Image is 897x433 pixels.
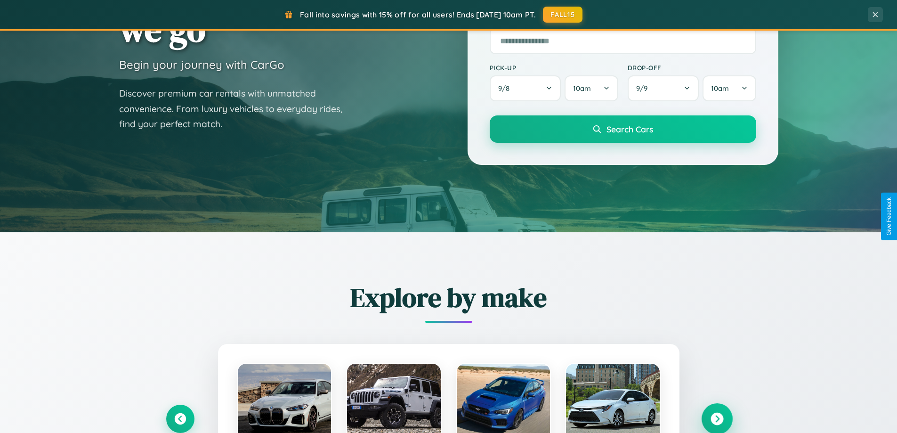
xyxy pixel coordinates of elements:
button: FALL15 [543,7,582,23]
button: 10am [565,75,618,101]
span: 10am [573,84,591,93]
label: Drop-off [628,64,756,72]
div: Give Feedback [886,197,892,236]
h3: Begin your journey with CarGo [119,57,284,72]
p: Discover premium car rentals with unmatched convenience. From luxury vehicles to everyday rides, ... [119,86,355,132]
span: 9 / 8 [498,84,514,93]
button: Search Cars [490,115,756,143]
span: 9 / 9 [636,84,652,93]
h2: Explore by make [166,279,731,316]
label: Pick-up [490,64,618,72]
button: 9/9 [628,75,699,101]
button: 10am [703,75,756,101]
button: 9/8 [490,75,561,101]
span: Search Cars [606,124,653,134]
span: Fall into savings with 15% off for all users! Ends [DATE] 10am PT. [300,10,536,19]
span: 10am [711,84,729,93]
